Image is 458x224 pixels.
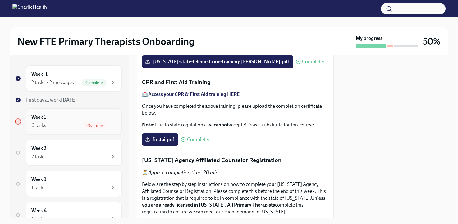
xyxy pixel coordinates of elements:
div: 1 task [31,216,43,222]
span: Completed [302,59,326,64]
img: CharlieHealth [12,4,47,14]
span: [US_STATE]-state-telemedicine-training-[PERSON_NAME].pdf [146,59,289,65]
span: Overdue [84,123,107,128]
h6: Week 4 [31,207,47,214]
span: Complete [82,80,107,85]
h6: Week -1 [31,71,48,78]
strong: Note [142,122,153,128]
label: [US_STATE]-state-telemedicine-training-[PERSON_NAME].pdf [142,55,293,68]
strong: Unless you are already licensed in [US_STATE], All Primary Therapists [142,195,325,208]
a: First day at work[DATE] [15,97,122,103]
div: 6 tasks [31,122,46,129]
span: firstai.pdf [146,136,174,143]
p: CPR and First Aid Training [142,78,328,86]
div: 2 tasks • 2 messages [31,79,74,86]
h6: Week 2 [31,145,46,152]
a: Week 22 tasks [15,140,122,166]
p: ⏳ [142,169,328,176]
div: 1 task [31,184,43,191]
span: Completed [187,137,211,142]
a: Week -12 tasks • 2 messagesComplete [15,65,122,92]
a: Access your CPR & First Aid training HERE [148,91,240,97]
strong: cannot [214,122,229,128]
p: : Due to state regulations, we accept BLS as a substitute for this course. [142,122,328,128]
div: 2 tasks [31,153,46,160]
h2: New FTE Primary Therapists Onboarding [17,35,195,48]
p: [US_STATE] Agency Affiliated Counselor Registration [142,156,328,164]
strong: [DATE] [61,97,77,103]
h6: Week 3 [31,176,47,183]
h6: Week 1 [31,114,46,121]
a: Week 31 task [15,171,122,197]
label: firstai.pdf [142,133,178,146]
span: First day at work [26,97,77,103]
a: Week 16 tasksOverdue [15,108,122,135]
p: 🏥 [142,91,328,98]
p: Below are the step by step instructions on how to complete your [US_STATE] Agency Affiliated Coun... [142,181,328,215]
p: Once you have completed the above training, please upload the completion certificate below. [142,103,328,117]
strong: My progress [356,35,382,42]
em: Approx. completion time: 20 mins [148,169,221,175]
h3: 50% [423,36,441,47]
